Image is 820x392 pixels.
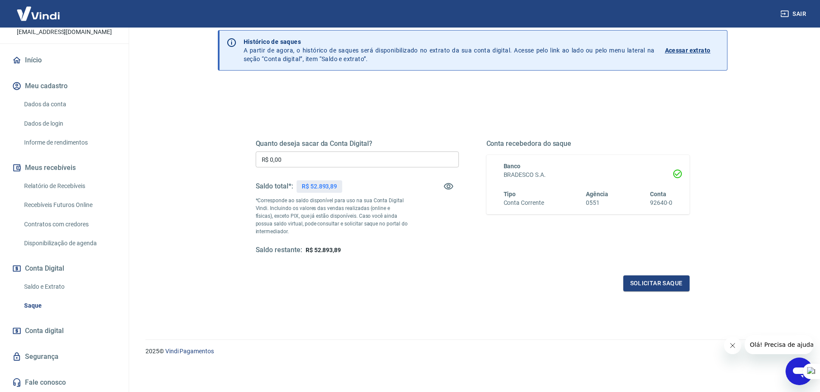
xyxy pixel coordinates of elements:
span: R$ 52.893,89 [306,247,341,253]
iframe: Mensagem da empresa [745,335,813,354]
span: Tipo [504,191,516,198]
p: 2025 © [145,347,799,356]
a: Disponibilização de agenda [21,235,118,252]
h6: BRADESCO S.A. [504,170,672,179]
a: Informe de rendimentos [21,134,118,151]
h6: 0551 [586,198,608,207]
a: Conta digital [10,321,118,340]
h6: 92640-0 [650,198,672,207]
a: Dados de login [21,115,118,133]
p: Histórico de saques [244,37,655,46]
a: Fale conosco [10,373,118,392]
h5: Quanto deseja sacar da Conta Digital? [256,139,459,148]
iframe: Botão para abrir a janela de mensagens [786,358,813,385]
a: Dados da conta [21,96,118,113]
span: Olá! Precisa de ajuda? [5,6,72,13]
button: Meu cadastro [10,77,118,96]
p: [EMAIL_ADDRESS][DOMAIN_NAME] [17,28,112,37]
p: R$ 52.893,89 [302,182,337,191]
a: Acessar extrato [665,37,720,63]
a: Segurança [10,347,118,366]
h6: Conta Corrente [504,198,544,207]
span: Agência [586,191,608,198]
span: Conta digital [25,325,64,337]
p: Acessar extrato [665,46,711,55]
a: Saque [21,297,118,315]
a: Vindi Pagamentos [165,348,214,355]
a: Início [10,51,118,70]
span: Conta [650,191,666,198]
a: Saldo e Extrato [21,278,118,296]
a: Recebíveis Futuros Online [21,196,118,214]
h5: Conta recebedora do saque [486,139,690,148]
button: Solicitar saque [623,275,690,291]
h5: Saldo total*: [256,182,293,191]
p: *Corresponde ao saldo disponível para uso na sua Conta Digital Vindi. Incluindo os valores das ve... [256,197,408,235]
p: A partir de agora, o histórico de saques será disponibilizado no extrato da sua conta digital. Ac... [244,37,655,63]
button: Meus recebíveis [10,158,118,177]
button: Sair [779,6,810,22]
img: Vindi [10,0,66,27]
iframe: Fechar mensagem [724,337,741,354]
button: Conta Digital [10,259,118,278]
h5: Saldo restante: [256,246,302,255]
a: Contratos com credores [21,216,118,233]
span: Banco [504,163,521,170]
a: Relatório de Recebíveis [21,177,118,195]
